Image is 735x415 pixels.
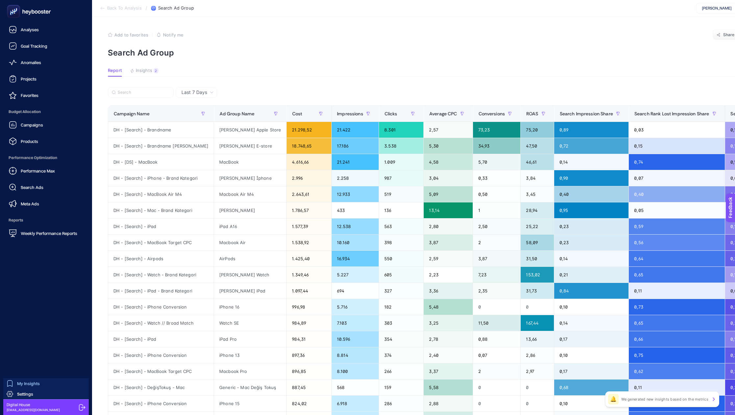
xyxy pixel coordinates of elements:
div: 2,59 [424,251,473,266]
div: 47,50 [521,138,554,154]
a: Analyses [5,23,87,36]
a: Search Ads [5,181,87,194]
span: Insights [136,68,152,73]
a: Favorites [5,89,87,102]
span: Anomalies [21,60,41,65]
a: Campaigns [5,118,87,131]
div: [PERSON_NAME] İphone [214,170,286,186]
div: 3,25 [424,315,473,331]
div: 568 [332,380,379,395]
div: 0,10 [554,396,628,411]
div: 25,22 [521,219,554,234]
div: 2,88 [424,396,473,411]
div: 0,14 [554,251,628,266]
div: 3,45 [521,186,554,202]
div: 1.097,44 [287,283,331,299]
div: 996,98 [287,299,331,315]
span: ROAS [526,111,538,116]
div: 0,23 [554,219,628,234]
div: 18.748,65 [287,138,331,154]
div: 266 [379,363,423,379]
div: 1.425,40 [287,251,331,266]
div: 0,05 [629,202,725,218]
div: 13,66 [521,331,554,347]
div: 0,21 [554,267,628,283]
div: 0,73 [629,299,725,315]
div: 2,35 [473,283,521,299]
div: 0,14 [554,315,628,331]
div: 58,09 [521,235,554,250]
div: 8.301 [379,122,423,138]
div: 0,64 [629,251,725,266]
div: 2,97 [521,363,554,379]
span: Projects [21,76,36,81]
a: Goal Tracking [5,39,87,53]
div: 0,74 [629,154,725,170]
button: Notify me [156,32,183,37]
div: 16.934 [332,251,379,266]
div: 0 [521,299,554,315]
div: 5,30 [424,138,473,154]
div: 896,85 [287,363,331,379]
div: DH - [Search] - iPhone Conversion [108,396,214,411]
div: DH - [Search] - iPad [108,331,214,347]
span: Back To Analysis [107,6,142,11]
div: 2,23 [424,267,473,283]
div: [PERSON_NAME] Apple Store [214,122,286,138]
div: 0,11 [629,283,725,299]
div: [PERSON_NAME] [214,202,286,218]
span: Impressions [337,111,363,116]
span: Search Rank Lost Impression Share [634,111,709,116]
span: Campaign Name [113,111,150,116]
div: 21.241 [332,154,379,170]
div: DH - [Search] - MacBook Target CPC [108,235,214,250]
span: Settings [17,391,33,397]
div: iPhone 16 [214,299,286,315]
div: 153,02 [521,267,554,283]
div: 824,02 [287,396,331,411]
div: AirPods [214,251,286,266]
div: [PERSON_NAME] iPad [214,283,286,299]
div: DH - [Search] - Brandname [108,122,214,138]
div: iPad A16 [214,219,286,234]
div: 0,89 [554,122,628,138]
div: 0,10 [554,347,628,363]
div: 550 [379,251,423,266]
div: 1 [473,202,521,218]
a: Projects [5,72,87,85]
div: 12.933 [332,186,379,202]
div: 327 [379,283,423,299]
div: 303 [379,315,423,331]
div: 1.577,39 [287,219,331,234]
div: DH - [DS] - MacBook [108,154,214,170]
div: 0,33 [473,170,521,186]
div: 31,73 [521,283,554,299]
span: Average CPC [429,111,457,116]
div: DH - [Search] - iPhone Conversion [108,299,214,315]
div: 3,84 [521,170,554,186]
div: 0,75 [629,347,725,363]
div: DH - [Search] - DeğişTokuş - Mac [108,380,214,395]
div: 0,07 [473,347,521,363]
div: 5.716 [332,299,379,315]
div: 1.349,46 [287,267,331,283]
span: [EMAIL_ADDRESS][DOMAIN_NAME] [7,407,60,412]
div: DH - [Search] - iPhone - Brand Kategori [108,170,214,186]
div: DH - [Search] - iPad [108,219,214,234]
div: 5,58 [424,380,473,395]
div: 🔔 [608,394,619,404]
div: 433 [332,202,379,218]
div: 3.538 [379,138,423,154]
a: Meta Ads [5,197,87,210]
div: 0,40 [554,186,628,202]
div: 0,50 [473,186,521,202]
div: 2 [154,68,158,73]
span: Performance Max [21,168,55,173]
div: 0,23 [554,235,628,250]
div: 984,31 [287,331,331,347]
div: 354 [379,331,423,347]
div: iPhone 13 [214,347,286,363]
input: Search [118,90,170,95]
span: Search Impression Share [559,111,613,116]
span: Weekly Performance Reports [21,231,77,236]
